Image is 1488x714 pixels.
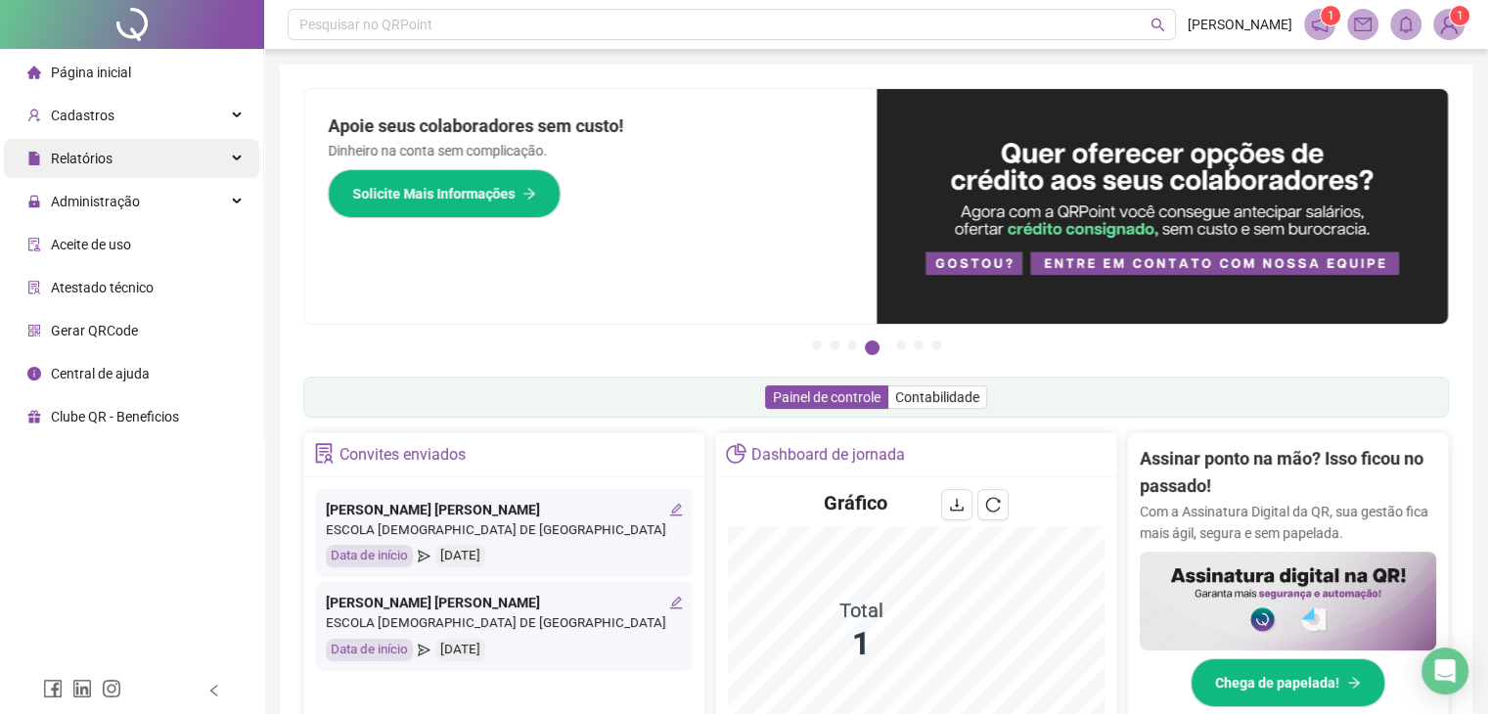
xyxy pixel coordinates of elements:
[1328,9,1334,22] span: 1
[102,679,121,698] span: instagram
[328,169,561,218] button: Solicite Mais Informações
[51,65,131,80] span: Página inicial
[830,340,839,350] button: 2
[51,151,113,166] span: Relatórios
[326,520,683,541] div: ESCOLA [DEMOGRAPHIC_DATA] DE [GEOGRAPHIC_DATA]
[1434,10,1464,39] img: 92235
[1215,672,1339,693] span: Chega de papelada!
[418,545,430,567] span: send
[773,389,880,405] span: Painel de controle
[72,679,92,698] span: linkedin
[914,340,924,350] button: 6
[314,443,335,464] span: solution
[824,489,887,516] h4: Gráfico
[1421,647,1468,694] div: Open Intercom Messenger
[726,443,746,464] span: pie-chart
[1397,16,1415,33] span: bell
[27,238,41,251] span: audit
[51,237,131,252] span: Aceite de uso
[1140,501,1436,544] p: Com a Assinatura Digital da QR, sua gestão fica mais ágil, segura e sem papelada.
[27,66,41,79] span: home
[326,499,683,520] div: [PERSON_NAME] [PERSON_NAME]
[51,194,140,209] span: Administração
[27,367,41,380] span: info-circle
[865,340,879,355] button: 4
[51,280,154,295] span: Atestado técnico
[1450,6,1469,25] sup: Atualize o seu contato no menu Meus Dados
[896,340,906,350] button: 5
[352,183,515,204] span: Solicite Mais Informações
[751,438,905,471] div: Dashboard de jornada
[27,152,41,165] span: file
[326,639,413,661] div: Data de início
[877,89,1449,324] img: banner%2Fa8ee1423-cce5-4ffa-a127-5a2d429cc7d8.png
[51,366,150,381] span: Central de ajuda
[51,323,138,338] span: Gerar QRCode
[669,596,683,609] span: edit
[1150,18,1165,32] span: search
[522,187,536,201] span: arrow-right
[339,438,466,471] div: Convites enviados
[847,340,857,350] button: 3
[326,592,683,613] div: [PERSON_NAME] [PERSON_NAME]
[328,112,853,140] h2: Apoie seus colaboradores sem custo!
[1321,6,1340,25] sup: 1
[1354,16,1372,33] span: mail
[326,613,683,634] div: ESCOLA [DEMOGRAPHIC_DATA] DE [GEOGRAPHIC_DATA]
[27,281,41,294] span: solution
[326,545,413,567] div: Data de início
[51,409,179,424] span: Clube QR - Beneficios
[1140,445,1436,501] h2: Assinar ponto na mão? Isso ficou no passado!
[43,679,63,698] span: facebook
[27,324,41,337] span: qrcode
[1140,552,1436,650] img: banner%2F02c71560-61a6-44d4-94b9-c8ab97240462.png
[669,503,683,516] span: edit
[418,639,430,661] span: send
[1311,16,1329,33] span: notification
[328,140,853,161] p: Dinheiro na conta sem complicação.
[1188,14,1292,35] span: [PERSON_NAME]
[1457,9,1464,22] span: 1
[1347,676,1361,690] span: arrow-right
[27,410,41,424] span: gift
[895,389,979,405] span: Contabilidade
[27,195,41,208] span: lock
[27,109,41,122] span: user-add
[985,497,1001,513] span: reload
[207,684,221,697] span: left
[435,545,485,567] div: [DATE]
[931,340,941,350] button: 7
[949,497,965,513] span: download
[51,108,114,123] span: Cadastros
[812,340,822,350] button: 1
[1191,658,1385,707] button: Chega de papelada!
[435,639,485,661] div: [DATE]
